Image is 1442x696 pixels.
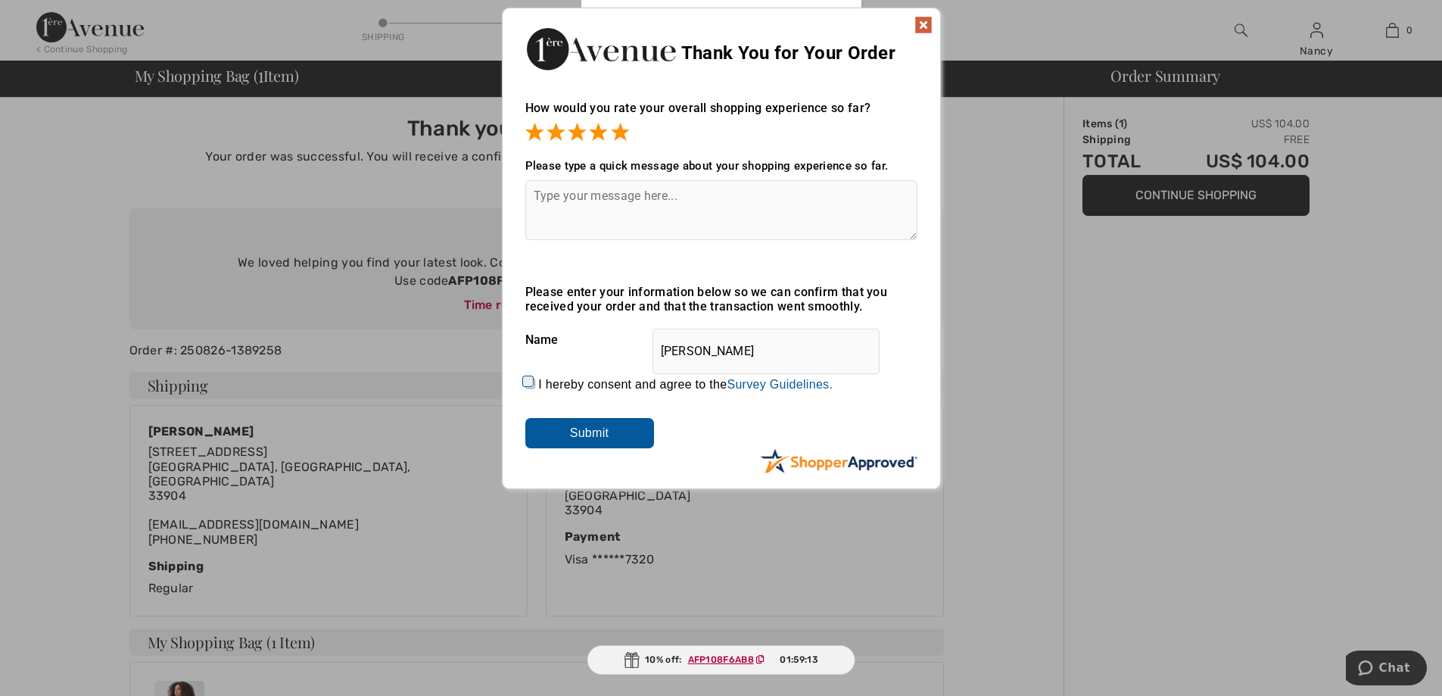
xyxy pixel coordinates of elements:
div: Please type a quick message about your shopping experience so far. [525,159,917,173]
span: Chat [33,11,64,24]
div: Name [525,321,917,359]
a: Survey Guidelines. [727,378,833,391]
div: Please enter your information below so we can confirm that you received your order and that the t... [525,285,917,314]
ins: AFP108F6AB8 [688,654,754,665]
input: Submit [525,418,654,448]
span: 01:59:13 [780,653,818,666]
span: Thank You for Your Order [681,42,895,64]
div: How would you rate your overall shopping experience so far? [525,86,917,144]
img: x [914,16,933,34]
label: I hereby consent and agree to the [538,378,833,392]
div: 10% off: [587,645,855,675]
img: Gift.svg [624,652,639,668]
img: Thank You for Your Order [525,23,677,74]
